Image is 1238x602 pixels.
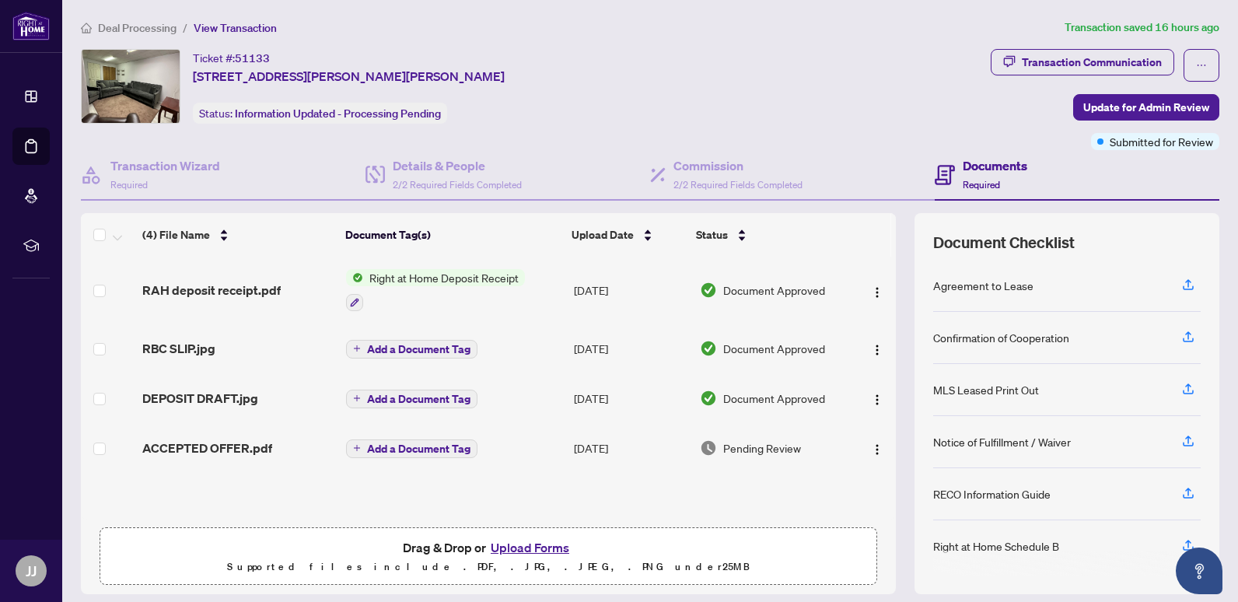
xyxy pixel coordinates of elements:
span: RBC SLIP.jpg [142,339,215,358]
button: Status IconRight at Home Deposit Receipt [346,269,525,311]
button: Logo [865,436,890,460]
li: / [183,19,187,37]
button: Add a Document Tag [346,390,477,408]
td: [DATE] [568,423,694,473]
span: ACCEPTED OFFER.pdf [142,439,272,457]
h4: Details & People [393,156,522,175]
h4: Commission [673,156,803,175]
div: Notice of Fulfillment / Waiver [933,433,1071,450]
th: Document Tag(s) [339,213,565,257]
span: Drag & Drop orUpload FormsSupported files include .PDF, .JPG, .JPEG, .PNG under25MB [100,528,876,586]
button: Logo [865,386,890,411]
img: Logo [871,344,883,356]
div: Right at Home Schedule B [933,537,1059,555]
div: Confirmation of Cooperation [933,329,1069,346]
span: Status [696,226,728,243]
td: [DATE] [568,324,694,373]
p: Supported files include .PDF, .JPG, .JPEG, .PNG under 25 MB [110,558,867,576]
button: Update for Admin Review [1073,94,1219,121]
div: Ticket #: [193,49,270,67]
span: [STREET_ADDRESS][PERSON_NAME][PERSON_NAME] [193,67,505,86]
span: Document Approved [723,282,825,299]
div: MLS Leased Print Out [933,381,1039,398]
span: View Transaction [194,21,277,35]
span: ellipsis [1196,60,1207,71]
th: Upload Date [565,213,691,257]
span: Right at Home Deposit Receipt [363,269,525,286]
span: Pending Review [723,439,801,457]
span: Required [110,179,148,191]
span: Update for Admin Review [1083,95,1209,120]
td: [DATE] [568,373,694,423]
img: Status Icon [346,269,363,286]
span: Drag & Drop or [403,537,574,558]
span: home [81,23,92,33]
button: Add a Document Tag [346,340,477,359]
span: 51133 [235,51,270,65]
button: Add a Document Tag [346,388,477,408]
span: Submitted for Review [1110,133,1213,150]
img: Logo [871,394,883,406]
span: RAH deposit receipt.pdf [142,281,281,299]
div: Agreement to Lease [933,277,1033,294]
span: Add a Document Tag [367,344,470,355]
img: Logo [871,286,883,299]
span: Document Checklist [933,232,1075,254]
img: logo [12,12,50,40]
span: Document Approved [723,340,825,357]
div: RECO Information Guide [933,485,1051,502]
img: Document Status [700,390,717,407]
span: JJ [26,560,37,582]
button: Add a Document Tag [346,439,477,458]
h4: Documents [963,156,1027,175]
span: Add a Document Tag [367,394,470,404]
div: Status: [193,103,447,124]
span: Upload Date [572,226,634,243]
img: IMG-N12360649_1.jpg [82,50,180,123]
button: Upload Forms [486,537,574,558]
td: [DATE] [568,257,694,324]
span: (4) File Name [142,226,210,243]
span: Document Approved [723,390,825,407]
button: Logo [865,278,890,303]
img: Document Status [700,439,717,457]
span: plus [353,345,361,352]
span: Add a Document Tag [367,443,470,454]
span: Information Updated - Processing Pending [235,107,441,121]
th: (4) File Name [136,213,339,257]
h4: Transaction Wizard [110,156,220,175]
span: Required [963,179,1000,191]
img: Document Status [700,340,717,357]
button: Add a Document Tag [346,438,477,458]
span: 2/2 Required Fields Completed [673,179,803,191]
button: Logo [865,336,890,361]
article: Transaction saved 16 hours ago [1065,19,1219,37]
span: DEPOSIT DRAFT.jpg [142,389,258,408]
button: Transaction Communication [991,49,1174,75]
span: plus [353,394,361,402]
img: Logo [871,443,883,456]
th: Status [690,213,846,257]
button: Open asap [1176,548,1222,594]
span: Deal Processing [98,21,177,35]
img: Document Status [700,282,717,299]
button: Add a Document Tag [346,338,477,359]
span: 2/2 Required Fields Completed [393,179,522,191]
div: Transaction Communication [1022,50,1162,75]
span: plus [353,444,361,452]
